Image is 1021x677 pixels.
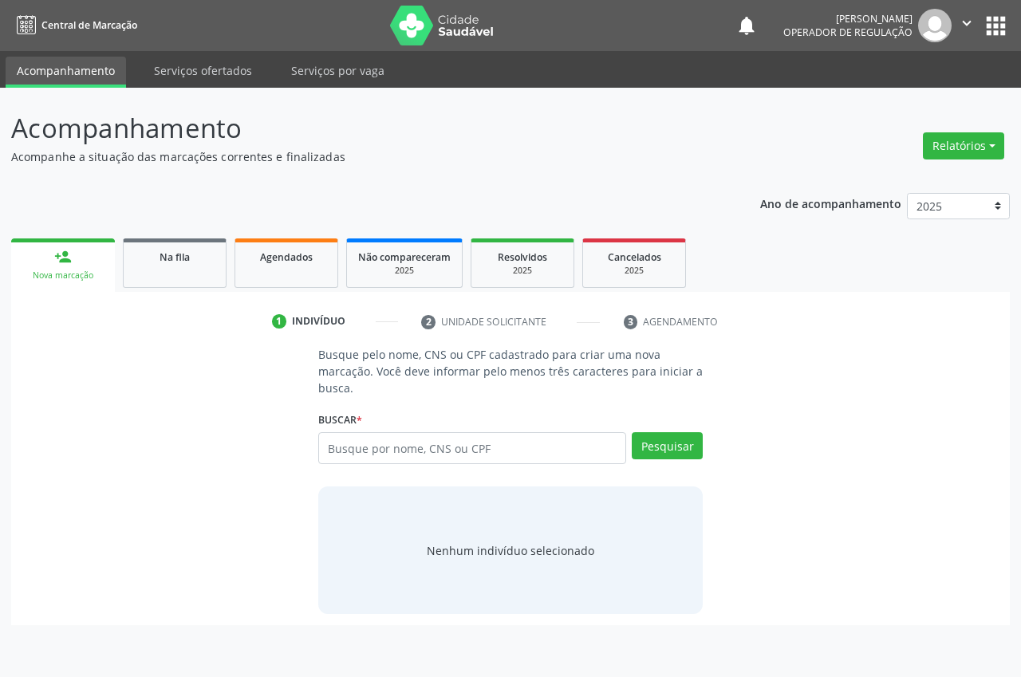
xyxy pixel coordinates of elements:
[280,57,396,85] a: Serviços por vaga
[358,265,451,277] div: 2025
[41,18,137,32] span: Central de Marcação
[318,432,626,464] input: Busque por nome, CNS ou CPF
[143,57,263,85] a: Serviços ofertados
[22,270,104,281] div: Nova marcação
[958,14,976,32] i: 
[11,148,710,165] p: Acompanhe a situação das marcações correntes e finalizadas
[982,12,1010,40] button: apps
[483,265,562,277] div: 2025
[6,57,126,88] a: Acompanhamento
[760,193,901,213] p: Ano de acompanhamento
[735,14,758,37] button: notifications
[160,250,190,264] span: Na fila
[918,9,952,42] img: img
[952,9,982,42] button: 
[358,250,451,264] span: Não compareceram
[318,346,703,396] p: Busque pelo nome, CNS ou CPF cadastrado para criar uma nova marcação. Você deve informar pelo men...
[11,108,710,148] p: Acompanhamento
[11,12,137,38] a: Central de Marcação
[292,314,345,329] div: Indivíduo
[923,132,1004,159] button: Relatórios
[318,407,362,432] label: Buscar
[498,250,547,264] span: Resolvidos
[427,542,594,559] div: Nenhum indivíduo selecionado
[783,12,913,26] div: [PERSON_NAME]
[260,250,313,264] span: Agendados
[783,26,913,39] span: Operador de regulação
[54,248,72,266] div: person_add
[632,432,703,459] button: Pesquisar
[594,265,674,277] div: 2025
[272,314,286,329] div: 1
[608,250,661,264] span: Cancelados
